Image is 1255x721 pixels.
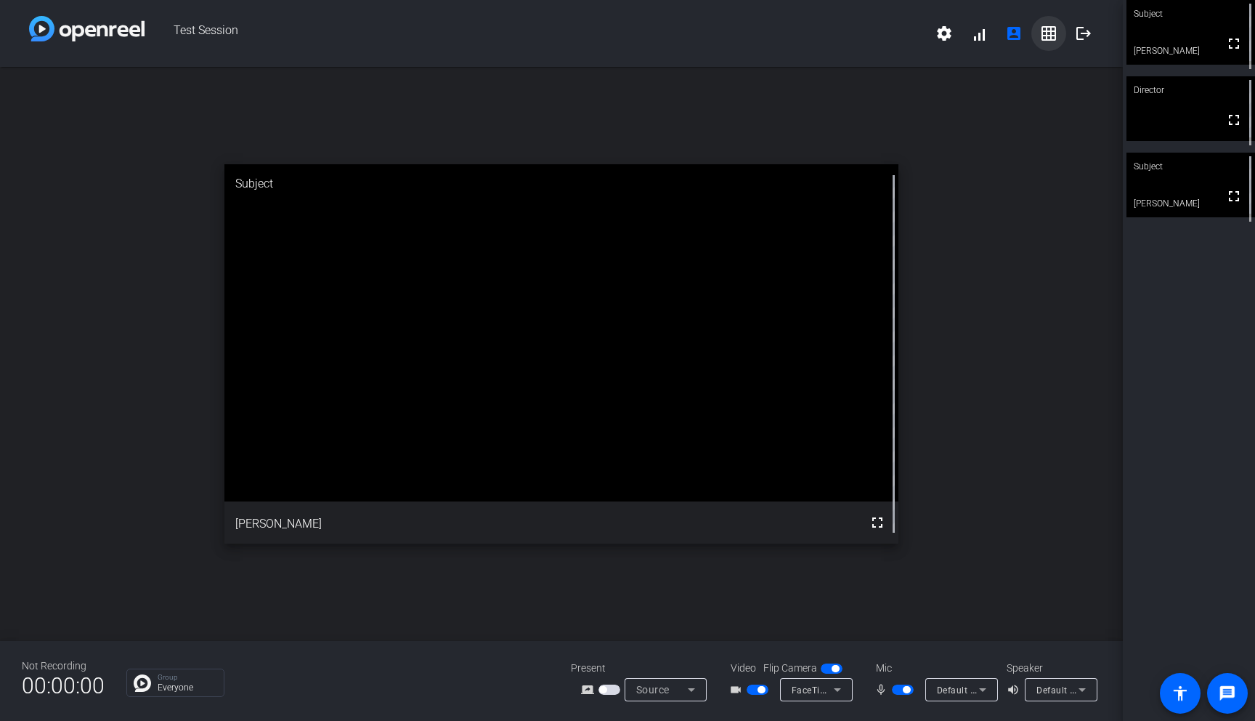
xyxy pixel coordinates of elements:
[581,681,598,698] mat-icon: screen_share_outline
[731,661,756,676] span: Video
[874,681,892,698] mat-icon: mic_none
[1005,25,1023,42] mat-icon: account_box
[145,16,927,51] span: Test Session
[22,668,105,704] span: 00:00:00
[729,681,747,698] mat-icon: videocam_outline
[22,658,105,674] div: Not Recording
[1219,685,1236,702] mat-icon: message
[763,661,817,676] span: Flip Camera
[962,16,996,51] button: signal_cellular_alt
[158,674,216,681] p: Group
[1225,35,1243,52] mat-icon: fullscreen
[224,164,898,204] div: Subject
[869,514,886,531] mat-icon: fullscreen
[792,684,941,696] span: FaceTime HD Camera (3A71:F4B5)
[636,684,670,696] span: Source
[1171,685,1189,702] mat-icon: accessibility
[134,674,151,692] img: Chat Icon
[1225,111,1243,129] mat-icon: fullscreen
[861,661,1007,676] div: Mic
[1126,76,1255,104] div: Director
[1225,188,1243,205] mat-icon: fullscreen
[1075,25,1092,42] mat-icon: logout
[935,25,953,42] mat-icon: settings
[937,684,1124,696] span: Default - MacBook Pro Microphone (Built-in)
[29,16,145,41] img: white-gradient.svg
[1036,684,1211,696] span: Default - MacBook Pro Speakers (Built-in)
[158,683,216,692] p: Everyone
[571,661,716,676] div: Present
[1126,153,1255,180] div: Subject
[1007,681,1024,698] mat-icon: volume_up
[1007,661,1094,676] div: Speaker
[1040,25,1057,42] mat-icon: grid_on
